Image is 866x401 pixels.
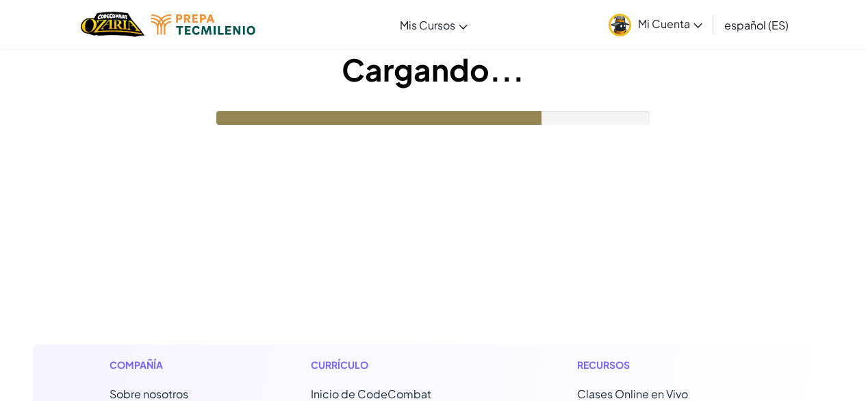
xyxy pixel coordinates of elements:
[577,387,688,401] a: Clases Online en Vivo
[638,16,702,31] span: Mi Cuenta
[393,6,474,43] a: Mis Cursos
[577,358,757,372] h1: Recursos
[609,14,631,36] img: avatar
[602,3,709,46] a: Mi Cuenta
[717,6,795,43] a: español (ES)
[81,10,144,38] img: Home
[110,387,188,401] a: Sobre nosotros
[400,18,455,32] span: Mis Cursos
[724,18,789,32] span: español (ES)
[151,14,255,35] img: Tecmilenio logo
[311,358,491,372] h1: Currículo
[81,10,144,38] a: Ozaria by CodeCombat logo
[311,387,431,401] span: Inicio de CodeCombat
[110,358,224,372] h1: Compañía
